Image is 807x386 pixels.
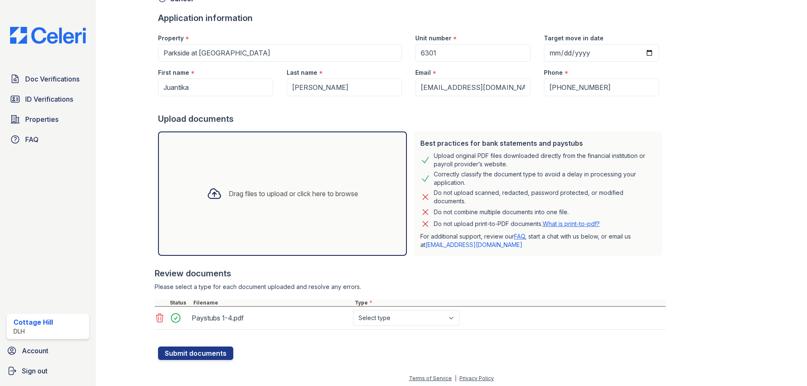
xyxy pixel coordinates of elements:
a: ID Verifications [7,91,89,108]
a: [EMAIL_ADDRESS][DOMAIN_NAME] [425,241,522,248]
p: For additional support, review our , start a chat with us below, or email us at [420,232,656,249]
div: | [455,375,456,381]
img: CE_Logo_Blue-a8612792a0a2168367f1c8372b55b34899dd931a85d93a1a3d3e32e68fde9ad4.png [3,27,92,44]
a: Sign out [3,362,92,379]
a: Account [3,342,92,359]
label: Property [158,34,184,42]
div: Review documents [155,268,666,279]
span: Properties [25,114,58,124]
span: FAQ [25,134,39,144]
button: Submit documents [158,347,233,360]
span: Account [22,346,48,356]
a: Terms of Service [409,375,452,381]
div: Do not upload scanned, redacted, password protected, or modified documents. [434,189,656,205]
span: Doc Verifications [25,74,79,84]
label: First name [158,68,189,77]
a: Doc Verifications [7,71,89,87]
label: Phone [544,68,563,77]
a: What is print-to-pdf? [543,220,600,227]
a: Properties [7,111,89,128]
span: Sign out [22,366,47,376]
a: FAQ [514,233,525,240]
label: Target move in date [544,34,604,42]
div: Upload documents [158,113,666,125]
div: Best practices for bank statements and paystubs [420,138,656,148]
div: Upload original PDF files downloaded directly from the financial institution or payroll provider’... [434,152,656,168]
label: Last name [287,68,317,77]
div: Status [168,299,192,306]
div: Cottage Hill [13,317,53,327]
div: Application information [158,12,666,24]
div: DLH [13,327,53,336]
a: FAQ [7,131,89,148]
div: Type [353,299,666,306]
div: Correctly classify the document type to avoid a delay in processing your application. [434,170,656,187]
p: Do not upload print-to-PDF documents. [434,220,600,228]
div: Paystubs 1-4.pdf [192,311,350,325]
div: Drag files to upload or click here to browse [229,189,358,199]
div: Please select a type for each document uploaded and resolve any errors. [155,283,666,291]
label: Email [415,68,431,77]
div: Filename [192,299,353,306]
span: ID Verifications [25,94,73,104]
div: Do not combine multiple documents into one file. [434,207,569,217]
label: Unit number [415,34,451,42]
a: Privacy Policy [459,375,494,381]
